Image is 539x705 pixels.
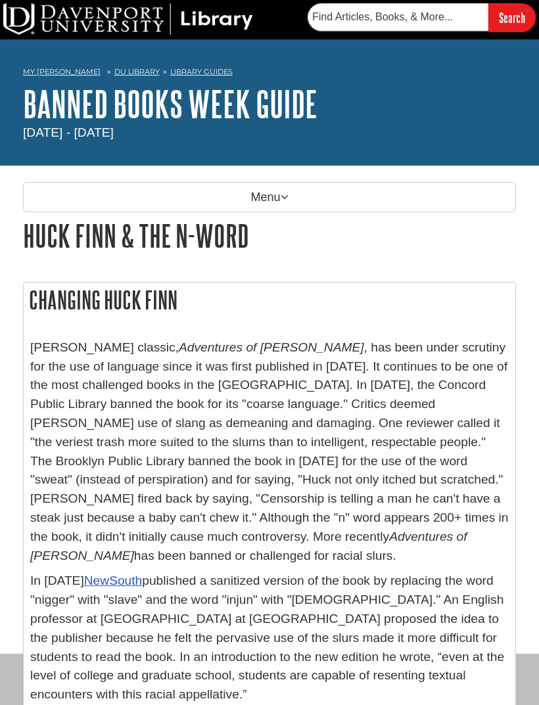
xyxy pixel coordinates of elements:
[170,67,233,76] a: Library Guides
[23,66,101,78] a: My [PERSON_NAME]
[23,219,516,252] h1: Huck Finn & the N-Word
[23,63,516,84] nav: breadcrumb
[30,530,467,562] em: Adventures of [PERSON_NAME]
[30,572,509,704] p: In [DATE] published a sanitized version of the book by replacing the word "nigger" with "slave" a...
[30,338,509,566] p: [PERSON_NAME] classic, , has been under scrutiny for the use of language since it was first publi...
[24,283,515,317] h2: Changing Huck Finn
[3,3,253,35] img: DU Library
[23,83,317,124] a: Banned Books Week Guide
[84,574,143,587] a: NewSouth
[179,340,364,354] em: Adventures of [PERSON_NAME]
[23,182,516,212] p: Menu
[23,125,114,139] span: [DATE] - [DATE]
[308,3,488,31] input: Find Articles, Books, & More...
[114,67,160,76] a: DU Library
[308,3,536,32] form: Searches DU Library's articles, books, and more
[488,3,536,32] input: Search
